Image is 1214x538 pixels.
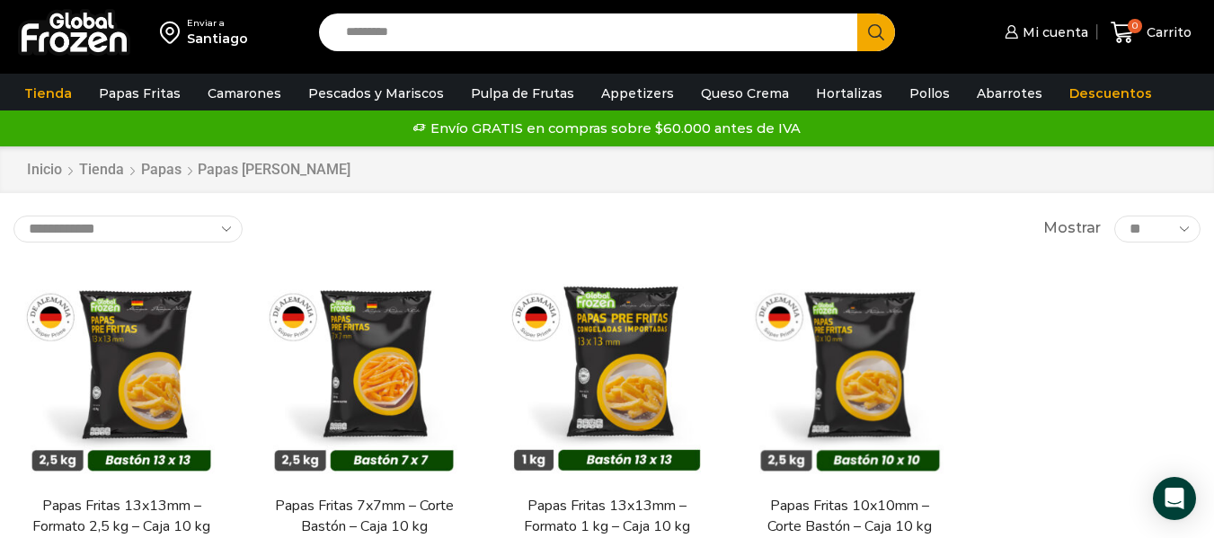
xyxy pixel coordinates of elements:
a: Tienda [15,76,81,110]
a: Mi cuenta [1000,14,1088,50]
a: Appetizers [592,76,683,110]
a: 0 Carrito [1106,12,1196,54]
a: Papas [140,160,182,181]
button: Search button [857,13,895,51]
a: Camarones [199,76,290,110]
span: Mi cuenta [1018,23,1088,41]
span: Carrito [1142,23,1192,41]
div: Open Intercom Messenger [1153,477,1196,520]
nav: Breadcrumb [26,160,350,181]
a: Hortalizas [807,76,891,110]
select: Pedido de la tienda [13,216,243,243]
span: Mostrar [1043,218,1101,239]
a: Queso Crema [692,76,798,110]
a: Papas Fritas 7x7mm – Corte Bastón – Caja 10 kg [267,496,461,537]
a: Pollos [900,76,959,110]
h1: Papas [PERSON_NAME] [198,161,350,178]
a: Inicio [26,160,63,181]
a: Tienda [78,160,125,181]
a: Papas Fritas 10x10mm – Corte Bastón – Caja 10 kg [753,496,947,537]
div: Santiago [187,30,248,48]
div: Enviar a [187,17,248,30]
a: Papas Fritas 13x13mm – Formato 1 kg – Caja 10 kg [510,496,704,537]
a: Pescados y Mariscos [299,76,453,110]
a: Descuentos [1060,76,1161,110]
a: Papas Fritas [90,76,190,110]
span: 0 [1128,19,1142,33]
a: Papas Fritas 13x13mm – Formato 2,5 kg – Caja 10 kg [24,496,218,537]
a: Abarrotes [968,76,1051,110]
a: Pulpa de Frutas [462,76,583,110]
img: address-field-icon.svg [160,17,187,48]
